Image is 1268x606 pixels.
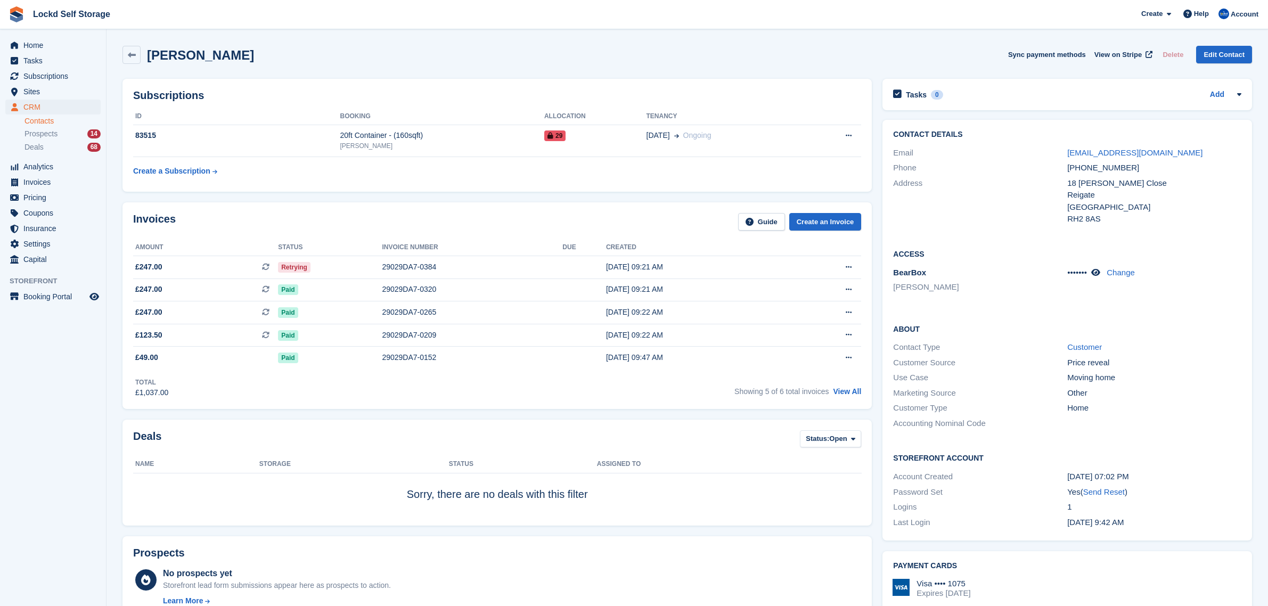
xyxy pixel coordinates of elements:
span: Create [1141,9,1163,19]
div: Use Case [893,372,1067,384]
a: menu [5,38,101,53]
a: menu [5,53,101,68]
h2: Tasks [906,90,927,100]
div: 68 [87,143,101,152]
span: ••••••• [1067,268,1087,277]
span: BearBox [893,268,926,277]
div: £1,037.00 [135,387,168,398]
span: Storefront [10,276,106,286]
div: Last Login [893,517,1067,529]
span: Paid [278,307,298,318]
span: £123.50 [135,330,162,341]
h2: Subscriptions [133,89,861,102]
div: Accounting Nominal Code [893,417,1067,430]
a: menu [5,190,101,205]
h2: Invoices [133,213,176,231]
a: Add [1210,89,1224,101]
span: Account [1231,9,1258,20]
div: [DATE] 07:02 PM [1067,471,1241,483]
div: [PHONE_NUMBER] [1067,162,1241,174]
span: Prospects [24,129,58,139]
div: [PERSON_NAME] [340,141,544,151]
div: No prospects yet [163,567,391,580]
h2: Contact Details [893,130,1241,139]
div: Account Created [893,471,1067,483]
div: Visa •••• 1075 [917,579,970,588]
span: 29 [544,130,566,141]
div: Logins [893,501,1067,513]
span: ( ) [1081,487,1127,496]
button: Delete [1158,46,1188,63]
button: Status: Open [800,430,861,448]
span: £247.00 [135,261,162,273]
span: Invoices [23,175,87,190]
div: 29029DA7-0320 [382,284,562,295]
img: Visa Logo [893,579,910,596]
div: [DATE] 09:22 AM [606,330,790,341]
div: [DATE] 09:47 AM [606,352,790,363]
div: [DATE] 09:21 AM [606,261,790,273]
div: [DATE] 09:21 AM [606,284,790,295]
th: Assigned to [597,456,861,473]
div: 29029DA7-0265 [382,307,562,318]
img: stora-icon-8386f47178a22dfd0bd8f6a31ec36ba5ce8667c1dd55bd0f319d3a0aa187defe.svg [9,6,24,22]
a: View on Stripe [1090,46,1155,63]
th: Storage [259,456,449,473]
div: Reigate [1067,189,1241,201]
a: menu [5,221,101,236]
div: Expires [DATE] [917,588,970,598]
div: 0 [931,90,943,100]
span: Help [1194,9,1209,19]
th: ID [133,108,340,125]
a: menu [5,252,101,267]
span: Analytics [23,159,87,174]
th: Name [133,456,259,473]
div: [DATE] 09:22 AM [606,307,790,318]
span: Pricing [23,190,87,205]
a: Create a Subscription [133,161,217,181]
a: menu [5,206,101,220]
span: Ongoing [683,131,711,140]
h2: About [893,323,1241,334]
img: Jonny Bleach [1218,9,1229,19]
span: Settings [23,236,87,251]
div: Yes [1067,486,1241,498]
span: Status: [806,433,829,444]
div: Other [1067,387,1241,399]
th: Status [449,456,597,473]
span: Tasks [23,53,87,68]
div: Storefront lead form submissions appear here as prospects to action. [163,580,391,591]
span: £49.00 [135,352,158,363]
div: Marketing Source [893,387,1067,399]
div: Create a Subscription [133,166,210,177]
a: Edit Contact [1196,46,1252,63]
div: 29029DA7-0209 [382,330,562,341]
span: Subscriptions [23,69,87,84]
li: [PERSON_NAME] [893,281,1067,293]
a: Create an Invoice [789,213,862,231]
div: 29029DA7-0384 [382,261,562,273]
div: Home [1067,402,1241,414]
a: Contacts [24,116,101,126]
a: menu [5,159,101,174]
div: Customer Type [893,402,1067,414]
span: Insurance [23,221,87,236]
div: Total [135,378,168,387]
a: menu [5,289,101,304]
span: Paid [278,353,298,363]
a: Lockd Self Storage [29,5,114,23]
h2: Access [893,248,1241,259]
span: Paid [278,284,298,295]
a: Prospects 14 [24,128,101,140]
span: View on Stripe [1094,50,1142,60]
span: £247.00 [135,284,162,295]
span: Deals [24,142,44,152]
h2: [PERSON_NAME] [147,48,254,62]
div: 1 [1067,501,1241,513]
span: £247.00 [135,307,162,318]
span: Sites [23,84,87,99]
th: Booking [340,108,544,125]
a: menu [5,84,101,99]
div: Email [893,147,1067,159]
div: 83515 [133,130,340,141]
